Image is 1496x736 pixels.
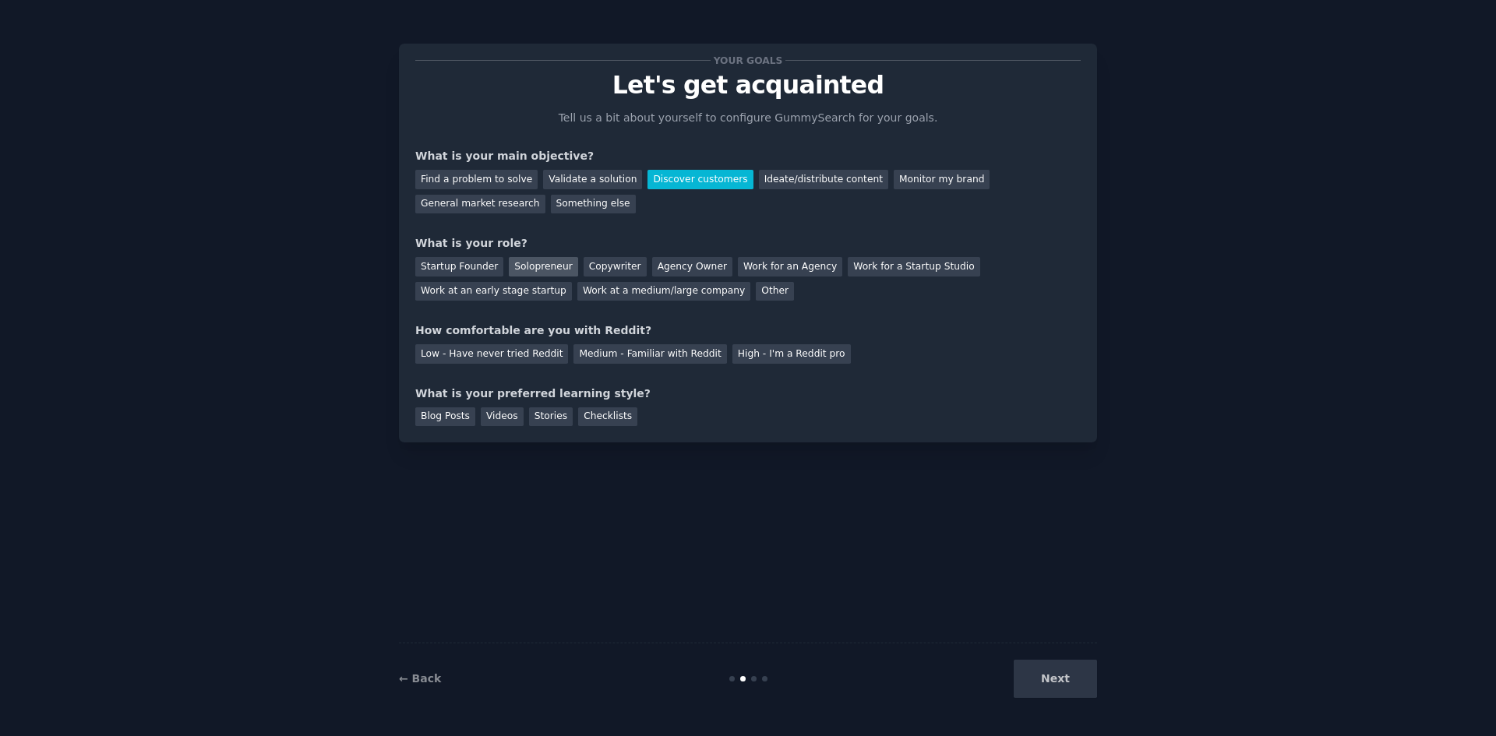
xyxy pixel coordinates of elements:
[573,344,726,364] div: Medium - Familiar with Reddit
[529,407,573,427] div: Stories
[415,170,538,189] div: Find a problem to solve
[415,344,568,364] div: Low - Have never tried Reddit
[848,257,979,276] div: Work for a Startup Studio
[652,257,732,276] div: Agency Owner
[399,672,441,685] a: ← Back
[481,407,524,427] div: Videos
[894,170,990,189] div: Monitor my brand
[552,110,944,126] p: Tell us a bit about yourself to configure GummySearch for your goals.
[415,148,1081,164] div: What is your main objective?
[711,52,785,69] span: Your goals
[415,235,1081,252] div: What is your role?
[415,407,475,427] div: Blog Posts
[756,282,794,301] div: Other
[738,257,842,276] div: Work for an Agency
[415,386,1081,402] div: What is your preferred learning style?
[732,344,851,364] div: High - I'm a Reddit pro
[551,195,636,214] div: Something else
[584,257,647,276] div: Copywriter
[415,257,503,276] div: Startup Founder
[577,282,750,301] div: Work at a medium/large company
[543,170,642,189] div: Validate a solution
[415,195,545,214] div: General market research
[647,170,753,189] div: Discover customers
[578,407,637,427] div: Checklists
[415,282,572,301] div: Work at an early stage startup
[759,170,888,189] div: Ideate/distribute content
[415,72,1081,99] p: Let's get acquainted
[509,257,577,276] div: Solopreneur
[415,322,1081,339] div: How comfortable are you with Reddit?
